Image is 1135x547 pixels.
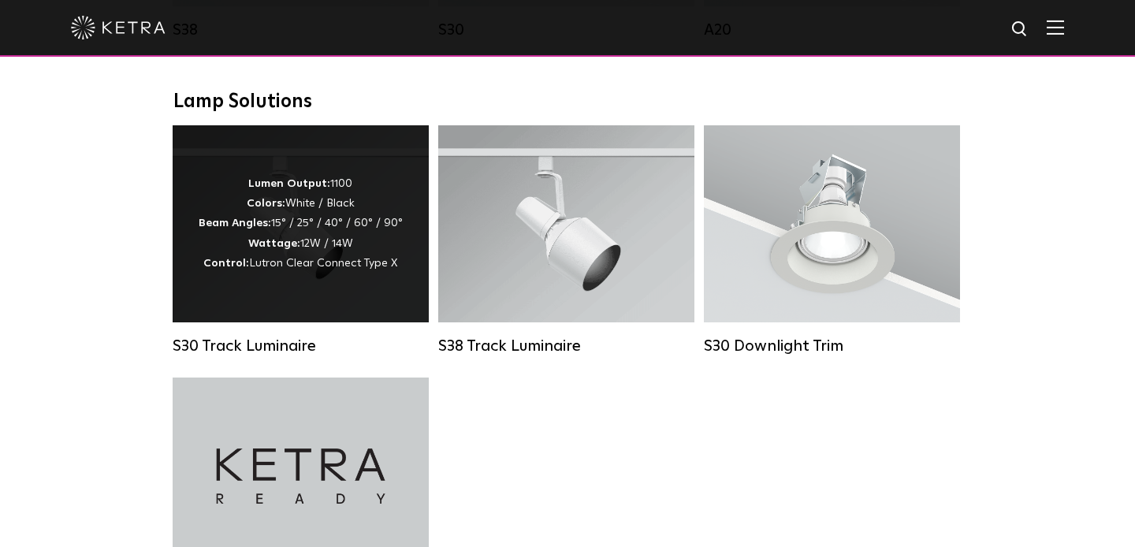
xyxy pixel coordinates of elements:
[248,238,300,249] strong: Wattage:
[71,16,166,39] img: ketra-logo-2019-white
[199,218,271,229] strong: Beam Angles:
[247,198,285,209] strong: Colors:
[249,258,397,269] span: Lutron Clear Connect Type X
[199,174,403,273] div: 1100 White / Black 15° / 25° / 40° / 60° / 90° 12W / 14W
[203,258,249,269] strong: Control:
[438,125,694,354] a: S38 Track Luminaire Lumen Output:1100Colors:White / BlackBeam Angles:10° / 25° / 40° / 60°Wattage...
[248,178,330,189] strong: Lumen Output:
[704,125,960,354] a: S30 Downlight Trim S30 Downlight Trim
[173,91,962,113] div: Lamp Solutions
[438,337,694,355] div: S38 Track Luminaire
[1047,20,1064,35] img: Hamburger%20Nav.svg
[173,125,429,354] a: S30 Track Luminaire Lumen Output:1100Colors:White / BlackBeam Angles:15° / 25° / 40° / 60° / 90°W...
[1010,20,1030,39] img: search icon
[173,337,429,355] div: S30 Track Luminaire
[704,337,960,355] div: S30 Downlight Trim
